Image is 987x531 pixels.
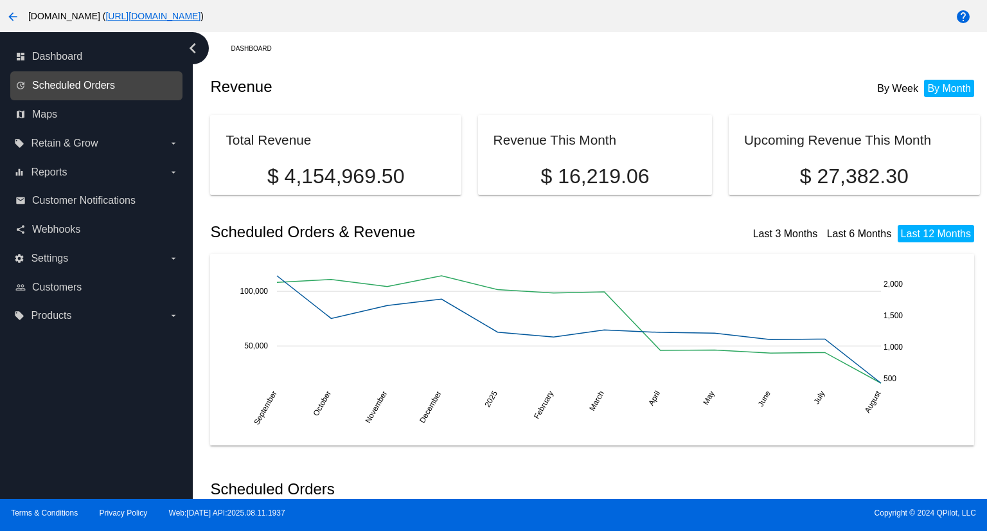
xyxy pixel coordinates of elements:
text: 500 [884,373,896,382]
a: share Webhooks [15,219,179,240]
i: map [15,109,26,120]
i: arrow_drop_down [168,167,179,177]
h2: Total Revenue [226,132,311,147]
a: Privacy Policy [100,509,148,517]
text: February [532,389,555,420]
span: Customer Notifications [32,195,136,206]
a: dashboard Dashboard [15,46,179,67]
i: equalizer [14,167,24,177]
li: By Month [924,80,974,97]
a: [URL][DOMAIN_NAME] [105,11,200,21]
a: update Scheduled Orders [15,75,179,96]
span: Settings [31,253,68,264]
h2: Scheduled Orders & Revenue [210,223,595,241]
h2: Revenue [210,78,595,96]
text: September [253,389,279,426]
i: update [15,80,26,91]
span: Dashboard [32,51,82,62]
text: March [588,389,607,412]
i: arrow_drop_down [168,138,179,148]
i: email [15,195,26,206]
li: By Week [874,80,921,97]
span: Maps [32,109,57,120]
a: Terms & Conditions [11,509,78,517]
i: dashboard [15,51,26,62]
a: Last 12 Months [901,228,971,239]
text: November [364,389,389,424]
text: 50,000 [245,341,269,350]
text: April [647,389,662,407]
span: Scheduled Orders [32,80,115,91]
h2: Upcoming Revenue This Month [744,132,931,147]
i: arrow_drop_down [168,253,179,264]
a: Last 6 Months [827,228,892,239]
p: $ 4,154,969.50 [226,165,445,188]
i: settings [14,253,24,264]
text: July [812,389,827,405]
h2: Revenue This Month [493,132,617,147]
a: map Maps [15,104,179,125]
text: 2,000 [884,279,903,288]
p: $ 16,219.06 [493,165,697,188]
span: Webhooks [32,224,80,235]
text: 1,500 [884,310,903,319]
a: Last 3 Months [753,228,818,239]
p: $ 27,382.30 [744,165,964,188]
i: arrow_drop_down [168,310,179,321]
span: Reports [31,166,67,178]
a: people_outline Customers [15,277,179,298]
text: August [863,389,883,415]
text: June [756,389,772,408]
span: Copyright © 2024 QPilot, LLC [504,509,976,517]
span: Customers [32,282,82,293]
mat-icon: arrow_back [5,9,21,24]
i: local_offer [14,310,24,321]
text: October [312,389,333,417]
i: people_outline [15,282,26,292]
h2: Scheduled Orders [210,480,595,498]
a: Dashboard [231,39,283,59]
span: [DOMAIN_NAME] ( ) [28,11,204,21]
mat-icon: help [956,9,971,24]
i: chevron_left [182,38,203,59]
text: 2025 [483,389,500,408]
text: 1,000 [884,342,903,351]
a: Web:[DATE] API:2025.08.11.1937 [169,509,285,517]
span: Products [31,310,71,321]
text: May [702,389,716,406]
text: December [418,389,443,424]
text: 100,000 [240,287,269,296]
a: email Customer Notifications [15,190,179,211]
i: local_offer [14,138,24,148]
i: share [15,224,26,235]
span: Retain & Grow [31,138,98,149]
